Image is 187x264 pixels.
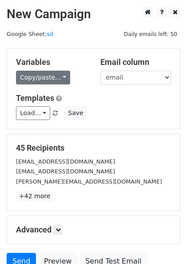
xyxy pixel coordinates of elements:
[7,7,180,22] h2: New Campaign
[16,93,54,103] a: Templates
[16,71,70,84] a: Copy/paste...
[16,158,115,165] small: [EMAIL_ADDRESS][DOMAIN_NAME]
[121,31,180,37] a: Daily emails left: 50
[16,106,50,120] a: Load...
[7,31,53,37] small: Google Sheet:
[16,168,115,175] small: [EMAIL_ADDRESS][DOMAIN_NAME]
[64,106,87,120] button: Save
[16,143,171,153] h5: 45 Recipients
[16,57,87,67] h5: Variables
[143,221,187,264] iframe: Chat Widget
[100,57,171,67] h5: Email column
[47,31,53,37] a: sd
[16,225,171,235] h5: Advanced
[16,178,162,185] small: [PERSON_NAME][EMAIL_ADDRESS][DOMAIN_NAME]
[16,191,53,202] a: +42 more
[121,29,180,39] span: Daily emails left: 50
